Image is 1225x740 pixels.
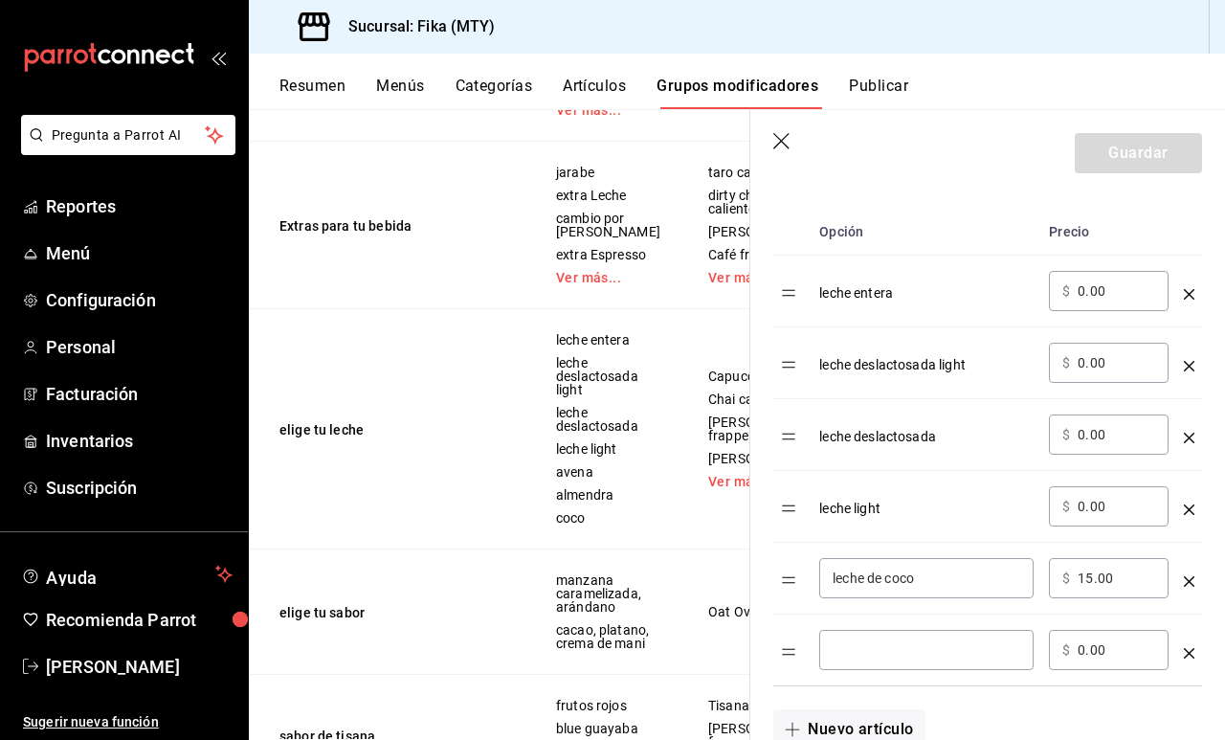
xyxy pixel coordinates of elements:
span: Ayuda [46,563,208,586]
span: leche entera [556,333,660,347]
button: Pregunta a Parrot AI [21,115,235,155]
button: Menús [376,77,424,109]
span: jarabe [556,166,660,179]
span: $ [1062,356,1070,370]
button: elige tu sabor [279,603,509,622]
span: Tisana caliente [708,699,813,712]
a: Pregunta a Parrot AI [13,139,235,159]
span: Reportes [46,193,233,219]
a: Ver más... [556,103,660,117]
span: leche deslactosada [556,406,660,433]
a: Ver más... [556,271,660,284]
span: [PERSON_NAME] [46,654,233,680]
span: [PERSON_NAME] [708,225,813,238]
span: Suscripción [46,475,233,501]
span: [PERSON_NAME] frappe [708,415,813,442]
div: leche deslactosada [819,415,1034,446]
span: $ [1062,572,1070,585]
span: blue guayaba [556,722,660,735]
span: Personal [46,334,233,360]
span: Café frappe [708,248,813,261]
span: taro caliente [708,166,813,179]
span: Capuccino [708,370,813,383]
a: Ver más... [708,475,813,488]
span: dirty chai caliente [708,189,813,215]
span: Configuración [46,287,233,313]
span: $ [1062,428,1070,441]
table: optionsTable [773,209,1202,685]
div: leche light [819,486,1034,518]
div: navigation tabs [279,77,1225,109]
button: Publicar [849,77,908,109]
a: Ver más... [708,271,813,284]
button: open_drawer_menu [211,50,226,65]
span: frutos rojos [556,699,660,712]
span: manzana caramelizada, arándano [556,573,660,614]
span: $ [1062,500,1070,513]
span: Sugerir nueva función [23,712,233,732]
div: leche deslactosada light [819,343,1034,374]
button: Grupos modificadores [657,77,818,109]
span: extra Leche [556,189,660,202]
span: leche light [556,442,660,456]
span: almendra [556,488,660,502]
span: cambio por [PERSON_NAME] [556,212,660,238]
span: cacao, platano, crema de mani [556,623,660,650]
span: Chai caliente [708,392,813,406]
button: Extras para tu bebida [279,216,509,235]
span: coco [556,511,660,525]
div: leche entera [819,271,1034,303]
span: avena [556,465,660,479]
span: [PERSON_NAME] [708,452,813,465]
span: Menú [46,240,233,266]
button: elige tu leche [279,420,509,439]
button: Resumen [279,77,345,109]
span: Recomienda Parrot [46,607,233,633]
span: Pregunta a Parrot AI [52,125,206,146]
h3: Sucursal: Fika (MTY) [333,15,496,38]
span: leche deslactosada light [556,356,660,396]
button: Artículos [563,77,626,109]
span: Facturación [46,381,233,407]
span: extra Espresso [556,248,660,261]
button: Categorías [456,77,533,109]
th: Precio [1041,209,1176,256]
span: Inventarios [46,428,233,454]
span: $ [1062,284,1070,298]
span: $ [1062,643,1070,657]
th: Opción [812,209,1041,256]
span: Oat Overnight [708,605,813,618]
